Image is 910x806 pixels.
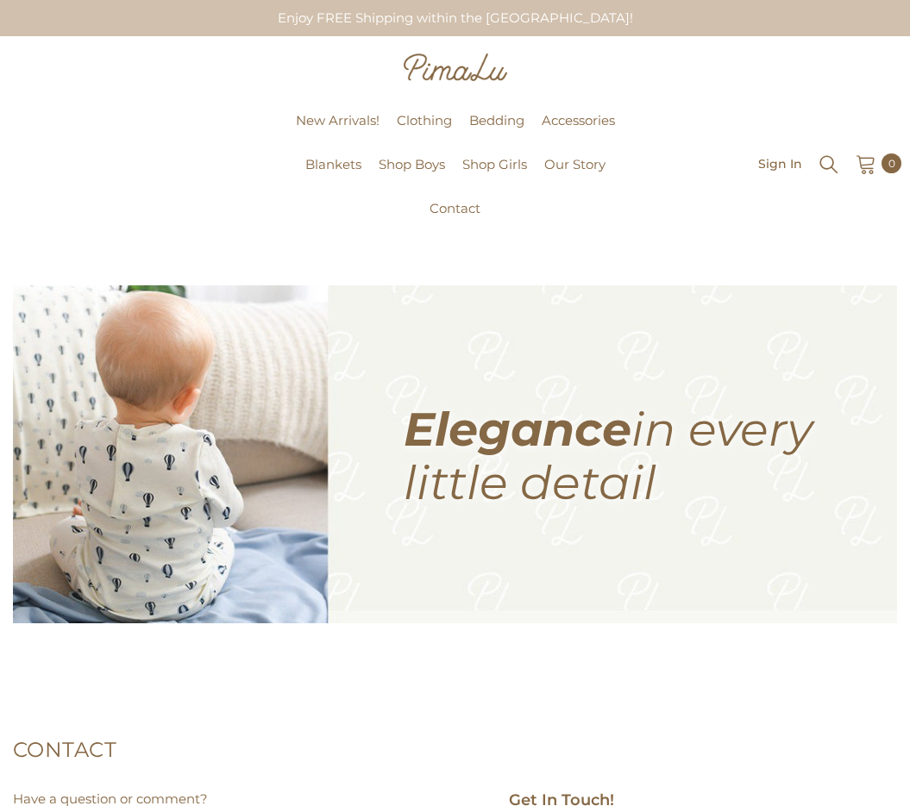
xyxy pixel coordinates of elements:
span: Shop Girls [462,156,527,172]
img: Pimalu [404,53,507,81]
span: Blankets [305,156,361,172]
h1: Contact [13,709,897,789]
span: 0 [888,154,895,173]
a: Contact [421,198,489,242]
span: Clothing [397,112,452,128]
span: in every little detail [404,402,813,512]
h3: Elegance [326,403,844,510]
span: Shop Boys [379,156,445,172]
a: Blankets [297,154,370,198]
div: Enjoy FREE Shipping within the [GEOGRAPHIC_DATA]! [57,2,853,34]
a: Sign In [758,157,802,170]
span: Our Story [544,156,606,172]
a: Our Story [536,154,614,198]
span: New Arrivals! [296,112,380,128]
a: Clothing [388,110,461,154]
span: Contact [430,200,480,216]
span: Accessories [542,112,615,128]
a: Bedding [461,110,533,154]
a: Shop Girls [454,154,536,198]
a: Pimalu [9,159,63,172]
a: New Arrivals! [287,110,388,154]
a: Shop Boys [370,154,454,198]
span: Bedding [469,112,524,128]
summary: Search [818,152,840,176]
span: Sign In [758,158,802,170]
a: Accessories [533,110,624,154]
